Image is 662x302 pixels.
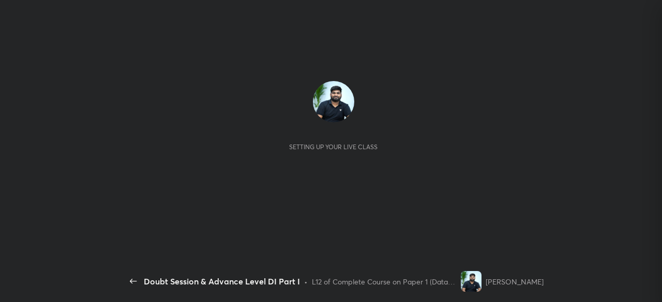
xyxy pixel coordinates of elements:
img: 9b1fab612e20440bb439e2fd48136936.jpg [313,81,354,122]
img: 9b1fab612e20440bb439e2fd48136936.jpg [461,271,482,292]
div: Setting up your live class [289,143,378,151]
div: [PERSON_NAME] [486,276,544,287]
div: L12 of Complete Course on Paper 1 (Data Interpretation) - UGC NET [DATE] [312,276,457,287]
div: Doubt Session & Advance Level DI Part I [144,275,300,288]
div: • [304,276,308,287]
